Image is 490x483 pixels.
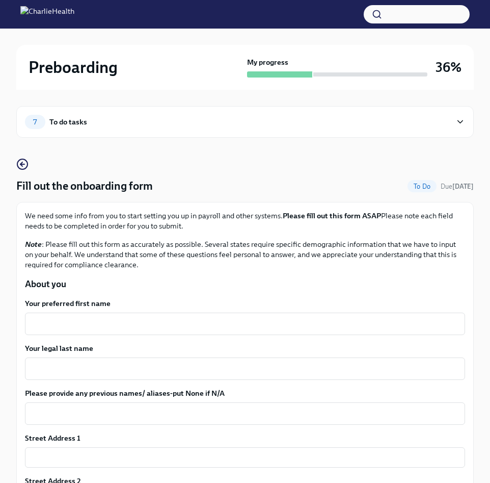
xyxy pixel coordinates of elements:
[435,58,461,77] h3: 36%
[247,57,288,67] strong: My progress
[25,211,465,231] p: We need some info from you to start setting you up in payroll and other systems. Please note each...
[407,183,437,190] span: To Do
[25,278,465,290] p: About you
[25,298,465,309] label: Your preferred first name
[25,240,42,249] strong: Note
[27,118,43,126] span: 7
[49,116,87,128] div: To do tasks
[25,433,80,443] label: Street Address 1
[20,6,74,22] img: CharlieHealth
[25,239,465,270] p: : Please fill out this form as accurately as possible. Several states require specific demographi...
[441,182,474,191] span: October 11th, 2025 09:00
[283,211,381,220] strong: Please fill out this form ASAP
[16,179,153,194] h4: Fill out the onboarding form
[441,183,474,190] span: Due
[25,343,465,353] label: Your legal last name
[452,183,474,190] strong: [DATE]
[29,57,118,78] h2: Preboarding
[25,388,465,398] label: Please provide any previous names/ aliases-put None if N/A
